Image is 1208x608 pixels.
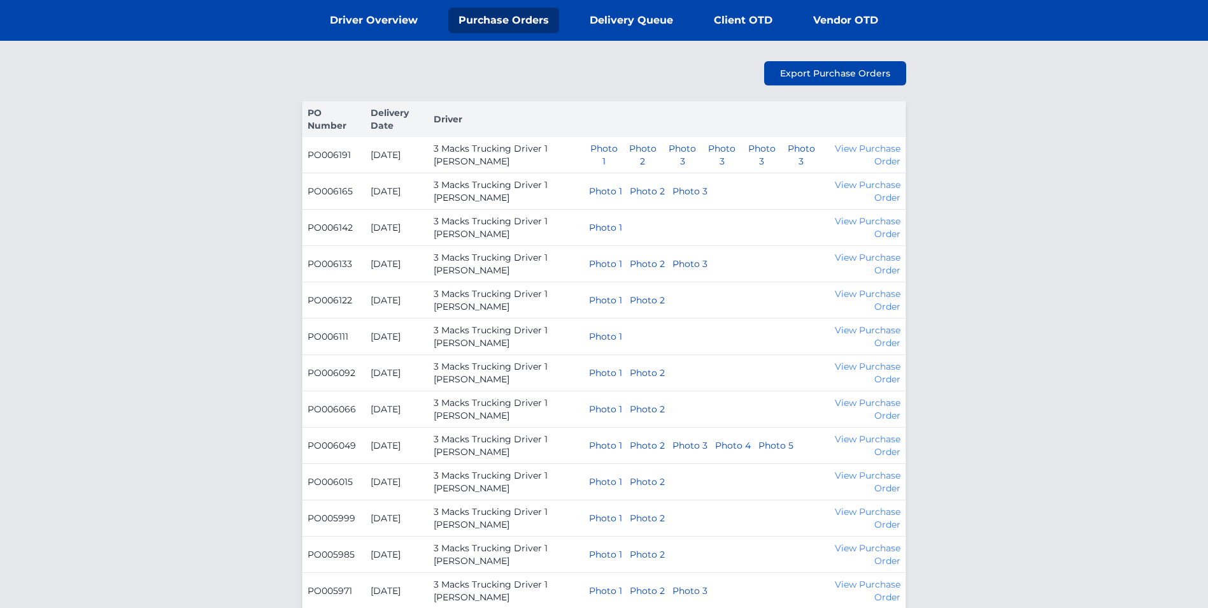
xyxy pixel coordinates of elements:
a: View Purchase Order [835,433,900,458]
button: Photo 1 [589,475,622,488]
button: Photo 2 [630,475,665,488]
a: PO006165 [308,185,353,197]
button: Photo 1 [589,257,622,270]
td: 3 Macks Trucking Driver 1 [PERSON_NAME] [429,246,583,282]
a: PO005999 [308,512,355,524]
td: 3 Macks Trucking Driver 1 [PERSON_NAME] [429,391,583,428]
a: Purchase Orders [448,8,559,33]
a: PO006142 [308,222,353,233]
a: Driver Overview [320,8,428,33]
a: PO006015 [308,476,353,488]
a: View Purchase Order [835,252,900,276]
button: Photo 1 [589,366,622,379]
a: PO005985 [308,549,355,560]
button: Photo 1 [589,221,622,234]
button: Photo 1 [589,294,622,307]
a: View Purchase Order [835,143,900,167]
button: Photo 2 [630,185,665,198]
td: [DATE] [366,391,429,428]
a: View Purchase Order [835,361,900,385]
button: Photo 3 [706,142,738,168]
button: Photo 1 [589,584,622,597]
td: [DATE] [366,210,429,246]
button: Photo 3 [672,185,707,198]
button: Photo 5 [758,439,793,452]
th: Driver [429,101,583,138]
button: Photo 1 [589,142,620,168]
button: Photo 4 [715,439,751,452]
a: PO006049 [308,440,356,451]
a: View Purchase Order [835,470,900,494]
button: Photo 2 [630,366,665,379]
button: Photo 2 [630,439,665,452]
a: View Purchase Order [835,215,900,240]
a: PO006092 [308,367,355,379]
button: Photo 3 [672,257,707,270]
td: [DATE] [366,428,429,464]
button: Photo 3 [672,439,707,452]
a: PO006191 [308,149,351,161]
button: Photo 2 [630,294,665,307]
button: Photo 1 [589,185,622,198]
td: [DATE] [366,282,429,319]
td: 3 Macks Trucking Driver 1 [PERSON_NAME] [429,464,583,500]
button: Photo 2 [630,548,665,561]
button: Photo 1 [589,439,622,452]
td: [DATE] [366,173,429,210]
button: Photo 2 [630,512,665,525]
button: Photo 3 [667,142,699,168]
td: 3 Macks Trucking Driver 1 [PERSON_NAME] [429,210,583,246]
a: Vendor OTD [803,8,888,33]
a: Export Purchase Orders [764,61,906,85]
a: PO006111 [308,331,348,342]
td: 3 Macks Trucking Driver 1 [PERSON_NAME] [429,319,583,355]
button: Photo 1 [589,330,622,343]
td: 3 Macks Trucking Driver 1 [PERSON_NAME] [429,355,583,391]
td: 3 Macks Trucking Driver 1 [PERSON_NAME] [429,173,583,210]
button: Photo 1 [589,548,622,561]
td: [DATE] [366,500,429,537]
button: Photo 3 [672,584,707,597]
td: 3 Macks Trucking Driver 1 [PERSON_NAME] [429,428,583,464]
a: PO006122 [308,294,352,306]
a: View Purchase Order [835,179,900,203]
td: [DATE] [366,537,429,573]
button: Photo 3 [785,142,817,168]
th: Delivery Date [366,101,429,138]
td: [DATE] [366,464,429,500]
a: View Purchase Order [835,506,900,530]
span: Export Purchase Orders [780,67,890,80]
button: Photo 2 [630,257,665,270]
a: Client OTD [704,8,783,33]
button: Photo 3 [746,142,778,168]
a: View Purchase Order [835,542,900,567]
a: View Purchase Order [835,288,900,312]
td: 3 Macks Trucking Driver 1 [PERSON_NAME] [429,137,583,173]
td: [DATE] [366,246,429,282]
td: 3 Macks Trucking Driver 1 [PERSON_NAME] [429,500,583,537]
a: View Purchase Order [835,397,900,421]
td: 3 Macks Trucking Driver 1 [PERSON_NAME] [429,282,583,319]
button: Photo 2 [630,403,665,416]
a: PO006066 [308,403,356,415]
button: Photo 1 [589,403,622,416]
th: PO Number [302,101,366,138]
td: [DATE] [366,355,429,391]
button: Photo 2 [627,142,658,168]
button: Photo 1 [589,512,622,525]
button: Photo 2 [630,584,665,597]
td: 3 Macks Trucking Driver 1 [PERSON_NAME] [429,537,583,573]
a: PO006133 [308,258,352,270]
a: View Purchase Order [835,579,900,603]
td: [DATE] [366,137,429,173]
a: View Purchase Order [835,324,900,349]
a: Delivery Queue [579,8,683,33]
a: PO005971 [308,585,352,597]
td: [DATE] [366,319,429,355]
